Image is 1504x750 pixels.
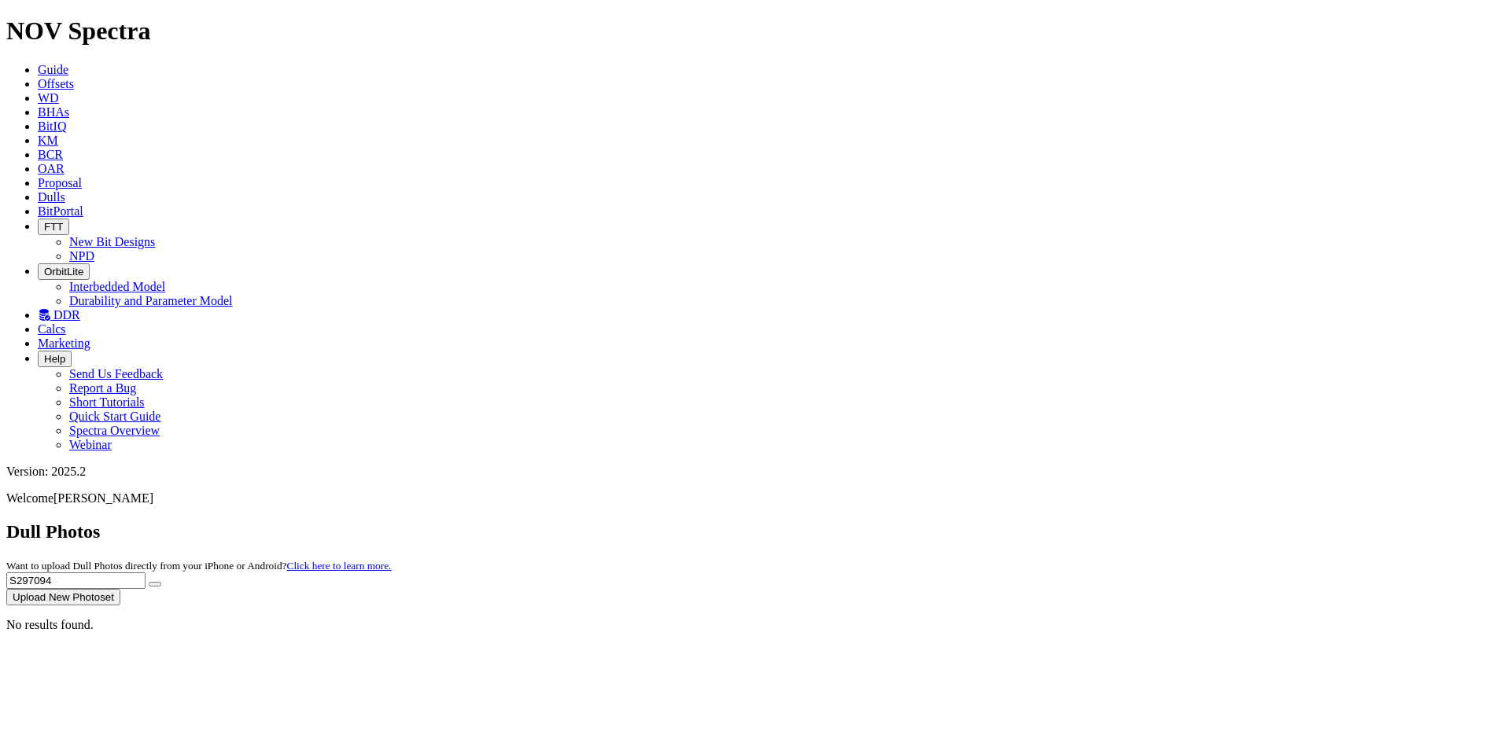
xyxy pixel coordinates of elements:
[69,438,112,451] a: Webinar
[38,77,74,90] a: Offsets
[6,589,120,605] button: Upload New Photoset
[69,395,145,409] a: Short Tutorials
[53,491,153,505] span: [PERSON_NAME]
[69,367,163,381] a: Send Us Feedback
[69,294,233,307] a: Durability and Parameter Model
[44,221,63,233] span: FTT
[38,134,58,147] a: KM
[6,572,146,589] input: Search Serial Number
[53,308,80,322] span: DDR
[287,560,392,572] a: Click here to learn more.
[6,618,1498,632] p: No results found.
[38,190,65,204] a: Dulls
[6,17,1498,46] h1: NOV Spectra
[38,336,90,350] a: Marketing
[6,491,1498,506] p: Welcome
[38,219,69,235] button: FTT
[6,521,1498,542] h2: Dull Photos
[38,148,63,161] a: BCR
[38,308,80,322] a: DDR
[69,280,165,293] a: Interbedded Model
[69,424,160,437] a: Spectra Overview
[69,235,155,248] a: New Bit Designs
[69,410,160,423] a: Quick Start Guide
[38,351,72,367] button: Help
[38,322,66,336] a: Calcs
[44,353,65,365] span: Help
[38,119,66,133] a: BitIQ
[38,91,59,105] a: WD
[38,162,65,175] a: OAR
[69,249,94,263] a: NPD
[44,266,83,278] span: OrbitLite
[38,263,90,280] button: OrbitLite
[38,176,82,189] a: Proposal
[69,381,136,395] a: Report a Bug
[38,204,83,218] a: BitPortal
[6,560,391,572] small: Want to upload Dull Photos directly from your iPhone or Android?
[6,465,1498,479] div: Version: 2025.2
[38,105,69,119] a: BHAs
[38,63,68,76] a: Guide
